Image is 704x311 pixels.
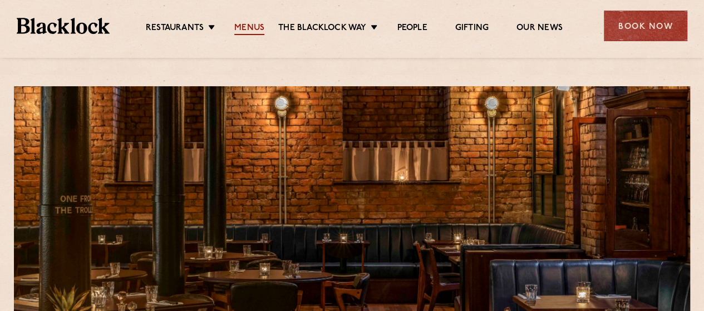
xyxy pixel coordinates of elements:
[17,18,110,33] img: BL_Textured_Logo-footer-cropped.svg
[604,11,687,41] div: Book Now
[516,23,563,35] a: Our News
[278,23,366,35] a: The Blacklock Way
[146,23,204,35] a: Restaurants
[397,23,427,35] a: People
[455,23,489,35] a: Gifting
[234,23,264,35] a: Menus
